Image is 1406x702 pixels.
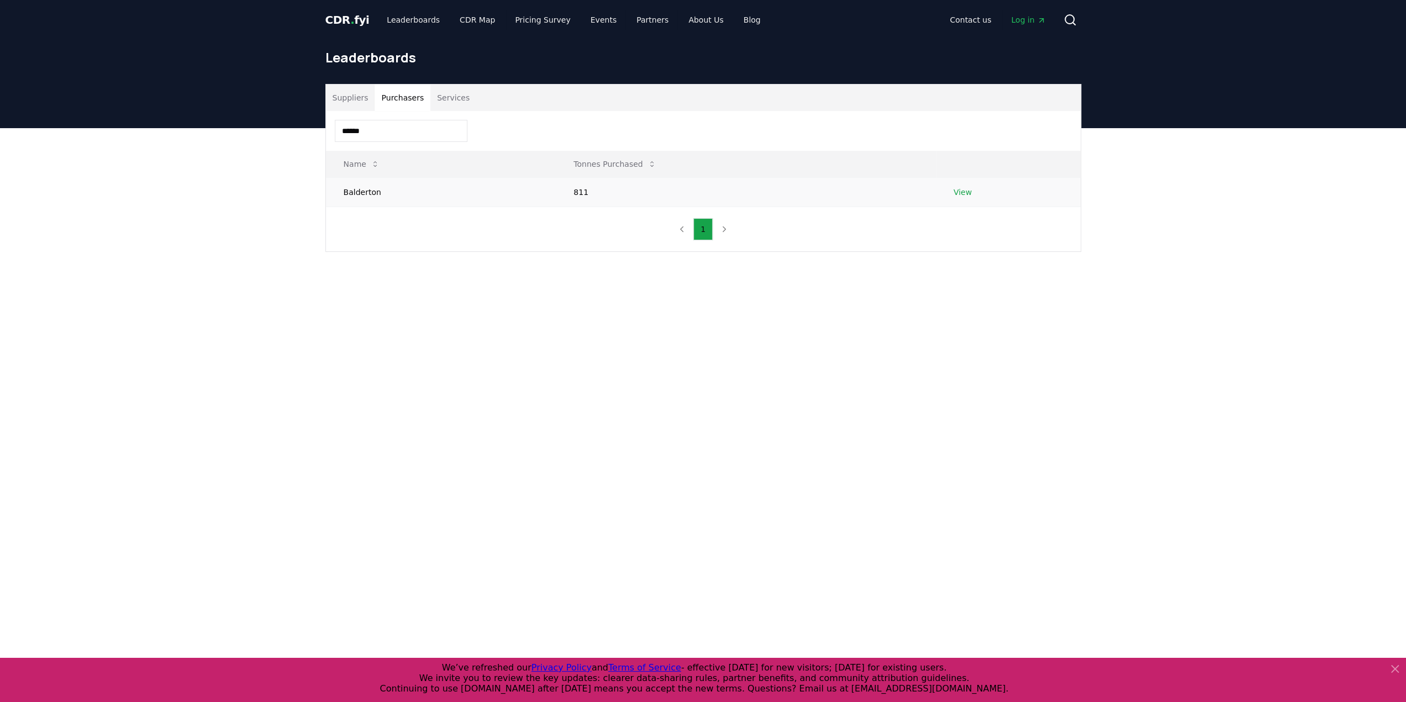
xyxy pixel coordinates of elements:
span: . [350,13,354,27]
td: 811 [556,177,935,207]
a: View [954,187,972,198]
a: Partners [628,10,677,30]
a: Contact us [941,10,1000,30]
button: Name [335,153,388,175]
button: Tonnes Purchased [565,153,665,175]
button: 1 [693,218,713,240]
h1: Leaderboards [325,49,1081,66]
span: Log in [1011,14,1045,25]
button: Purchasers [375,85,430,111]
button: Suppliers [326,85,375,111]
a: Pricing Survey [506,10,579,30]
a: Blog [735,10,770,30]
nav: Main [941,10,1054,30]
span: CDR fyi [325,13,370,27]
a: CDR.fyi [325,12,370,28]
td: Balderton [326,177,556,207]
nav: Main [378,10,769,30]
a: Log in [1002,10,1054,30]
a: CDR Map [451,10,504,30]
a: Events [582,10,625,30]
a: Leaderboards [378,10,449,30]
a: About Us [680,10,732,30]
button: Services [430,85,476,111]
